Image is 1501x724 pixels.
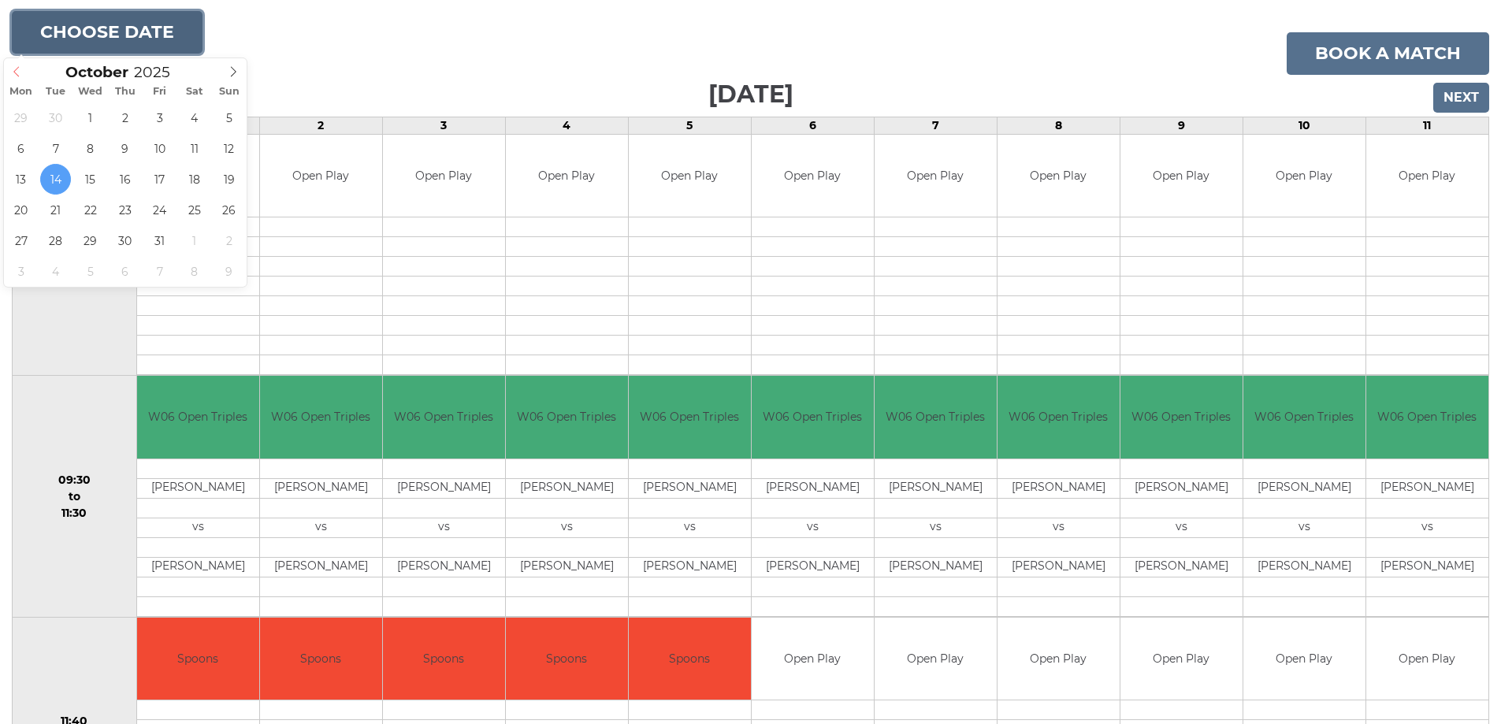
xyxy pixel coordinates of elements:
[108,87,143,97] span: Thu
[1243,135,1365,217] td: Open Play
[6,133,36,164] span: October 6, 2025
[1366,557,1488,577] td: [PERSON_NAME]
[110,133,140,164] span: October 9, 2025
[998,135,1120,217] td: Open Play
[179,225,210,256] span: November 1, 2025
[6,164,36,195] span: October 13, 2025
[212,87,247,97] span: Sun
[875,376,997,459] td: W06 Open Triples
[1287,32,1489,75] a: Book a match
[506,518,628,537] td: vs
[383,557,505,577] td: [PERSON_NAME]
[260,376,382,459] td: W06 Open Triples
[39,87,73,97] span: Tue
[137,557,259,577] td: [PERSON_NAME]
[1120,376,1243,459] td: W06 Open Triples
[1366,135,1488,217] td: Open Play
[383,135,505,217] td: Open Play
[137,618,259,700] td: Spoons
[629,618,751,700] td: Spoons
[1243,618,1365,700] td: Open Play
[383,376,505,459] td: W06 Open Triples
[75,225,106,256] span: October 29, 2025
[628,117,751,134] td: 5
[6,102,36,133] span: September 29, 2025
[751,117,874,134] td: 6
[144,256,175,287] span: November 7, 2025
[260,478,382,498] td: [PERSON_NAME]
[40,195,71,225] span: October 21, 2025
[875,557,997,577] td: [PERSON_NAME]
[137,376,259,459] td: W06 Open Triples
[260,618,382,700] td: Spoons
[260,518,382,537] td: vs
[752,518,874,537] td: vs
[998,376,1120,459] td: W06 Open Triples
[179,256,210,287] span: November 8, 2025
[13,376,137,618] td: 09:30 to 11:30
[1366,618,1488,700] td: Open Play
[179,195,210,225] span: October 25, 2025
[214,225,244,256] span: November 2, 2025
[73,87,108,97] span: Wed
[1120,135,1243,217] td: Open Play
[629,376,751,459] td: W06 Open Triples
[875,478,997,498] td: [PERSON_NAME]
[214,195,244,225] span: October 26, 2025
[1120,618,1243,700] td: Open Play
[144,133,175,164] span: October 10, 2025
[40,225,71,256] span: October 28, 2025
[1120,478,1243,498] td: [PERSON_NAME]
[1243,376,1365,459] td: W06 Open Triples
[40,133,71,164] span: October 7, 2025
[1366,478,1488,498] td: [PERSON_NAME]
[259,117,382,134] td: 2
[998,618,1120,700] td: Open Play
[40,256,71,287] span: November 4, 2025
[110,102,140,133] span: October 2, 2025
[177,87,212,97] span: Sat
[75,133,106,164] span: October 8, 2025
[506,135,628,217] td: Open Play
[998,478,1120,498] td: [PERSON_NAME]
[6,195,36,225] span: October 20, 2025
[998,557,1120,577] td: [PERSON_NAME]
[179,102,210,133] span: October 4, 2025
[998,518,1120,537] td: vs
[875,518,997,537] td: vs
[214,164,244,195] span: October 19, 2025
[12,11,202,54] button: Choose date
[4,87,39,97] span: Mon
[1366,376,1488,459] td: W06 Open Triples
[1433,83,1489,113] input: Next
[506,376,628,459] td: W06 Open Triples
[75,195,106,225] span: October 22, 2025
[1365,117,1488,134] td: 11
[875,135,997,217] td: Open Play
[1120,117,1243,134] td: 9
[382,117,505,134] td: 3
[629,518,751,537] td: vs
[110,256,140,287] span: November 6, 2025
[144,164,175,195] span: October 17, 2025
[214,102,244,133] span: October 5, 2025
[997,117,1120,134] td: 8
[629,478,751,498] td: [PERSON_NAME]
[137,518,259,537] td: vs
[383,618,505,700] td: Spoons
[629,557,751,577] td: [PERSON_NAME]
[629,135,751,217] td: Open Play
[752,135,874,217] td: Open Play
[179,133,210,164] span: October 11, 2025
[1243,518,1365,537] td: vs
[110,225,140,256] span: October 30, 2025
[383,478,505,498] td: [PERSON_NAME]
[128,63,190,81] input: Scroll to increment
[383,518,505,537] td: vs
[144,102,175,133] span: October 3, 2025
[110,195,140,225] span: October 23, 2025
[752,618,874,700] td: Open Play
[506,618,628,700] td: Spoons
[752,478,874,498] td: [PERSON_NAME]
[110,164,140,195] span: October 16, 2025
